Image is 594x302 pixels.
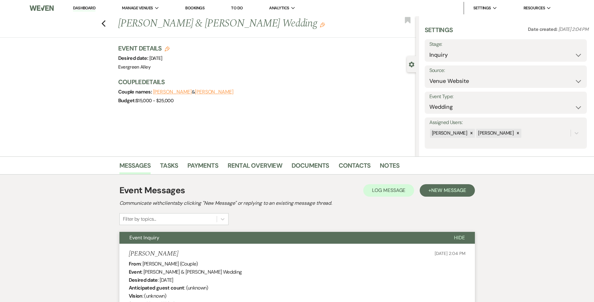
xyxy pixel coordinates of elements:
[528,26,558,32] span: Date created:
[129,285,184,291] b: Anticipated guest count
[129,277,158,283] b: Desired date
[149,55,162,61] span: [DATE]
[476,129,514,138] div: [PERSON_NAME]
[73,5,95,11] a: Dashboard
[425,26,453,39] h3: Settings
[153,89,234,95] span: &
[118,55,149,61] span: Desired date:
[473,5,491,11] span: Settings
[269,5,289,11] span: Analytics
[558,26,588,32] span: [DATE] 2:04 PM
[409,61,414,67] button: Close lead details
[339,161,371,174] a: Contacts
[118,16,354,31] h1: [PERSON_NAME] & [PERSON_NAME] Wedding
[429,118,582,127] label: Assigned Users:
[430,129,468,138] div: [PERSON_NAME]
[292,161,329,174] a: Documents
[420,184,475,197] button: +New Message
[119,184,185,197] h1: Event Messages
[231,5,243,11] a: To Do
[363,184,414,197] button: Log Message
[228,161,282,174] a: Rental Overview
[444,232,475,244] button: Hide
[320,22,325,27] button: Edit
[129,250,178,258] h5: [PERSON_NAME]
[118,44,170,53] h3: Event Details
[160,161,178,174] a: Tasks
[429,40,582,49] label: Stage:
[119,161,151,174] a: Messages
[431,187,466,194] span: New Message
[129,293,142,299] b: Vision
[123,215,156,223] div: Filter by topics...
[129,269,142,275] b: Event
[380,161,399,174] a: Notes
[129,261,141,267] b: From
[118,97,136,104] span: Budget:
[129,234,159,241] span: Event Inquiry
[118,64,151,70] span: Evergreen Alley
[119,232,444,244] button: Event Inquiry
[153,89,192,94] button: [PERSON_NAME]
[122,5,153,11] span: Manage Venues
[524,5,545,11] span: Resources
[195,89,234,94] button: [PERSON_NAME]
[118,78,410,86] h3: Couple Details
[187,161,218,174] a: Payments
[435,251,465,256] span: [DATE] 2:04 PM
[454,234,465,241] span: Hide
[185,5,205,11] a: Bookings
[119,199,475,207] h2: Communicate with clients by clicking "New Message" or replying to an existing message thread.
[118,89,153,95] span: Couple names:
[30,2,53,15] img: Weven Logo
[429,66,582,75] label: Source:
[429,92,582,101] label: Event Type:
[136,98,173,104] span: $15,000 - $25,000
[372,187,405,194] span: Log Message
